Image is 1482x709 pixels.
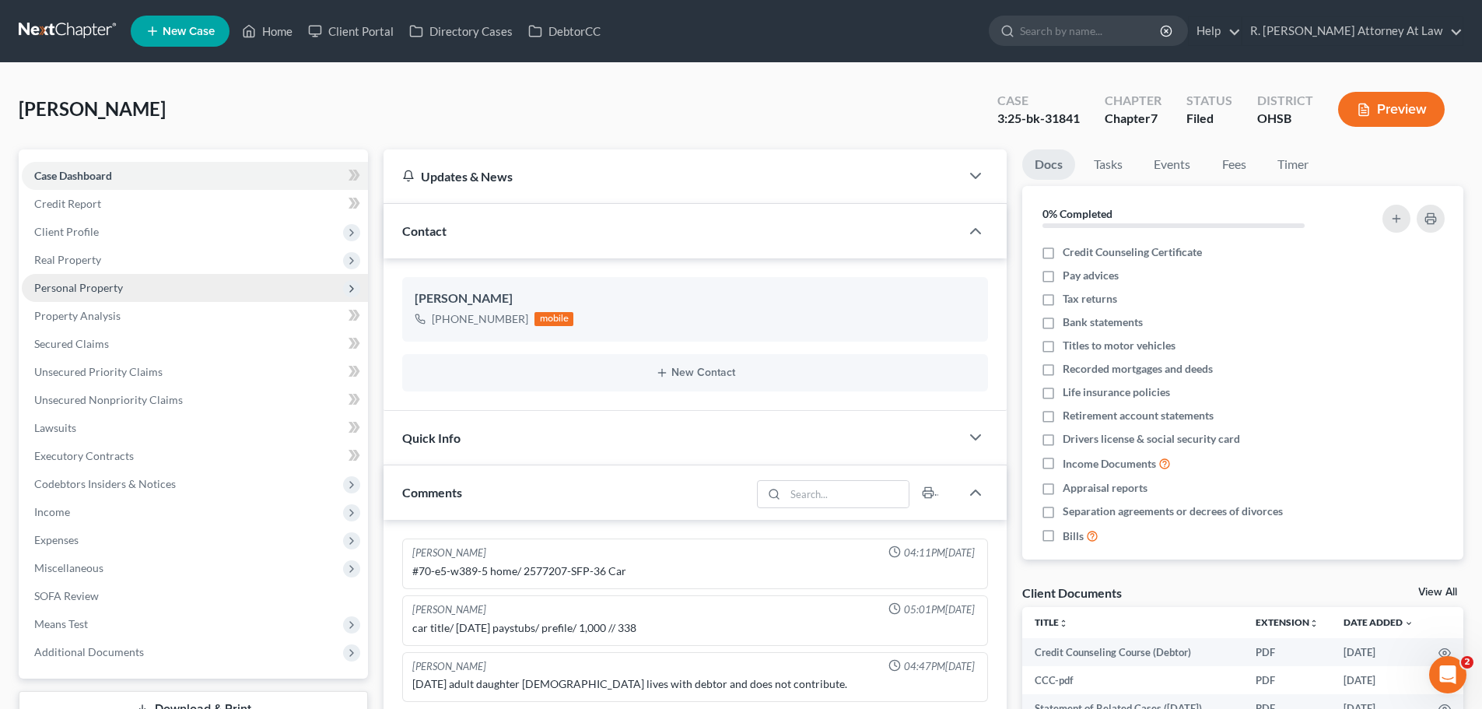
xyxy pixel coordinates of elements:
input: Search... [786,481,909,507]
span: Secured Claims [34,337,109,350]
td: CCC-pdf [1022,666,1243,694]
span: Quick Info [402,430,461,445]
a: Unsecured Nonpriority Claims [22,386,368,414]
a: Unsecured Priority Claims [22,358,368,386]
span: Contact [402,223,447,238]
span: Appraisal reports [1063,480,1147,496]
a: Date Added expand_more [1344,616,1414,628]
a: Executory Contracts [22,442,368,470]
div: [PERSON_NAME] [415,290,976,308]
td: [DATE] [1331,666,1426,694]
span: Income Documents [1063,456,1156,472]
span: Income [34,505,70,518]
a: SOFA Review [22,582,368,610]
span: Retirement account statements [1063,408,1214,423]
span: Lawsuits [34,421,76,434]
i: unfold_more [1059,619,1068,628]
div: car title/ [DATE] paystubs/ prefile/ 1,000 // 338 [412,620,978,636]
div: [PERSON_NAME] [412,659,486,674]
a: Directory Cases [401,17,520,45]
a: R. [PERSON_NAME] Attorney At Law [1242,17,1463,45]
div: mobile [534,312,573,326]
iframe: Intercom live chat [1429,656,1466,693]
span: Additional Documents [34,645,144,658]
a: Property Analysis [22,302,368,330]
span: Property Analysis [34,309,121,322]
a: Lawsuits [22,414,368,442]
div: Client Documents [1022,584,1122,601]
div: #70-e5-w389-5 home/ 2577207-SFP-36 Car [412,563,978,579]
td: PDF [1243,638,1331,666]
span: Executory Contracts [34,449,134,462]
span: Unsecured Nonpriority Claims [34,393,183,406]
span: Titles to motor vehicles [1063,338,1175,353]
span: Case Dashboard [34,169,112,182]
strong: 0% Completed [1042,207,1112,220]
span: Unsecured Priority Claims [34,365,163,378]
span: Personal Property [34,281,123,294]
input: Search by name... [1020,16,1162,45]
a: Credit Report [22,190,368,218]
i: unfold_more [1309,619,1319,628]
div: Updates & News [402,168,941,184]
td: [DATE] [1331,638,1426,666]
i: expand_more [1404,619,1414,628]
div: Chapter [1105,110,1161,128]
span: 2 [1461,656,1473,669]
span: Pay advices [1063,268,1119,283]
span: Credit Counseling Certificate [1063,244,1202,260]
div: Status [1186,92,1232,110]
div: 3:25-bk-31841 [997,110,1080,128]
div: Filed [1186,110,1232,128]
button: Preview [1338,92,1445,127]
span: Real Property [34,253,101,266]
span: Means Test [34,617,88,630]
span: 04:11PM[DATE] [904,546,975,560]
div: OHSB [1257,110,1313,128]
td: PDF [1243,666,1331,694]
span: Bank statements [1063,314,1143,330]
span: Miscellaneous [34,561,103,574]
span: Recorded mortgages and deeds [1063,361,1213,377]
a: Extensionunfold_more [1256,616,1319,628]
span: Life insurance policies [1063,384,1170,400]
a: Help [1189,17,1241,45]
button: New Contact [415,367,976,379]
span: New Case [163,26,215,37]
a: Secured Claims [22,330,368,358]
a: Case Dashboard [22,162,368,190]
div: [DATE] adult daughter [DEMOGRAPHIC_DATA] lives with debtor and does not contribute. [412,676,978,692]
span: Codebtors Insiders & Notices [34,477,176,490]
div: Case [997,92,1080,110]
span: 05:01PM[DATE] [904,602,975,617]
td: Credit Counseling Course (Debtor) [1022,638,1243,666]
div: [PERSON_NAME] [412,602,486,617]
a: Tasks [1081,149,1135,180]
a: Timer [1265,149,1321,180]
span: 04:47PM[DATE] [904,659,975,674]
span: 7 [1151,111,1158,125]
span: Credit Report [34,197,101,210]
span: [PERSON_NAME] [19,97,166,120]
span: Bills [1063,528,1084,544]
span: Drivers license & social security card [1063,431,1240,447]
div: District [1257,92,1313,110]
a: View All [1418,587,1457,598]
a: Client Portal [300,17,401,45]
span: SOFA Review [34,589,99,602]
a: Titleunfold_more [1035,616,1068,628]
span: Expenses [34,533,79,546]
a: DebtorCC [520,17,608,45]
span: Client Profile [34,225,99,238]
span: Tax returns [1063,291,1117,307]
a: Docs [1022,149,1075,180]
div: [PHONE_NUMBER] [432,311,528,327]
a: Fees [1209,149,1259,180]
span: Comments [402,485,462,500]
a: Events [1141,149,1203,180]
span: Separation agreements or decrees of divorces [1063,504,1283,519]
div: Chapter [1105,92,1161,110]
div: [PERSON_NAME] [412,546,486,560]
a: Home [234,17,300,45]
